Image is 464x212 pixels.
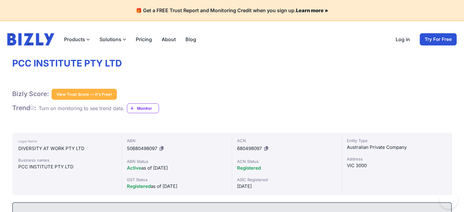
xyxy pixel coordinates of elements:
[237,146,262,151] span: 680498097
[237,165,261,171] span: Registered
[99,36,126,43] button: Solutions
[12,90,49,98] h1: Bizly Score:
[237,183,337,190] div: [DATE]
[137,105,159,111] span: Monitor
[347,156,447,162] div: Address
[127,146,157,151] span: 50680498097
[18,138,116,145] div: Legal Name
[127,103,159,113] a: Monitor
[7,7,457,13] h4: 🎁 Get a FREE Trust Report and Monitoring Credit when you sign up.
[64,36,90,43] button: Products
[162,36,176,43] a: About
[127,177,227,183] div: GST Status
[127,164,227,172] div: as of [DATE]
[237,138,337,144] div: ACN
[127,158,227,164] div: ABN Status
[237,177,337,183] div: ASIC Registered
[440,191,458,209] iframe: Toggle Customer Support
[18,145,116,152] div: DIVERSITY AT WORK PTY LTD
[347,144,447,151] div: Australian Private Company
[12,58,452,69] h1: PCC INSTITUTE PTY LTD
[18,163,116,171] div: PCC INSTITUTE PTY LTD
[39,105,124,112] div: Turn on monitoring to see trend data.
[18,157,116,163] div: Business names
[127,183,151,189] span: Registered
[12,104,36,112] h1: Trend :
[127,183,227,190] div: as of [DATE]
[136,36,152,43] a: Pricing
[396,36,410,43] a: Log in
[237,158,337,164] div: ACN Status
[347,138,447,144] div: Entity Type
[420,33,457,45] a: Try For Free
[296,7,328,13] a: Learn more »
[347,162,447,169] div: VIC 3000
[127,165,141,171] span: Active
[127,138,227,144] div: ABN
[185,36,196,43] a: Blog
[52,89,117,100] button: View Trust Score — It's Free!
